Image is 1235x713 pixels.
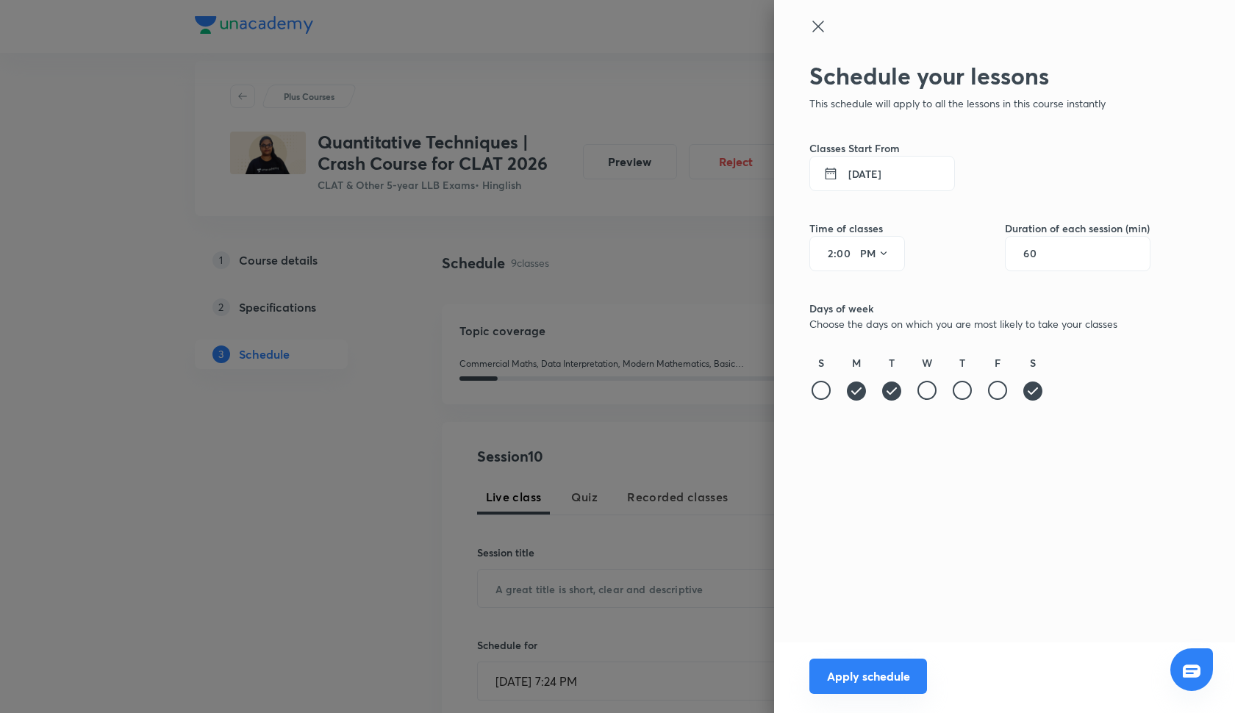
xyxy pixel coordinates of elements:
h6: Duration of each session (min) [1005,221,1150,236]
h6: W [922,355,932,370]
h6: Time of classes [809,221,905,236]
h6: F [995,355,1000,370]
h6: T [959,355,965,370]
button: [DATE] [809,156,955,191]
h6: Classes Start From [809,140,1150,156]
h2: Schedule your lessons [809,62,1150,90]
p: Choose the days on which you are most likely to take your classes [809,316,1150,332]
button: PM [854,242,895,265]
h6: Days of week [809,301,1150,316]
p: This schedule will apply to all the lessons in this course instantly [809,96,1150,111]
button: Apply schedule [809,659,927,694]
h6: S [1030,355,1036,370]
h6: S [818,355,824,370]
div: : [809,236,905,271]
h6: T [889,355,895,370]
h6: M [852,355,861,370]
